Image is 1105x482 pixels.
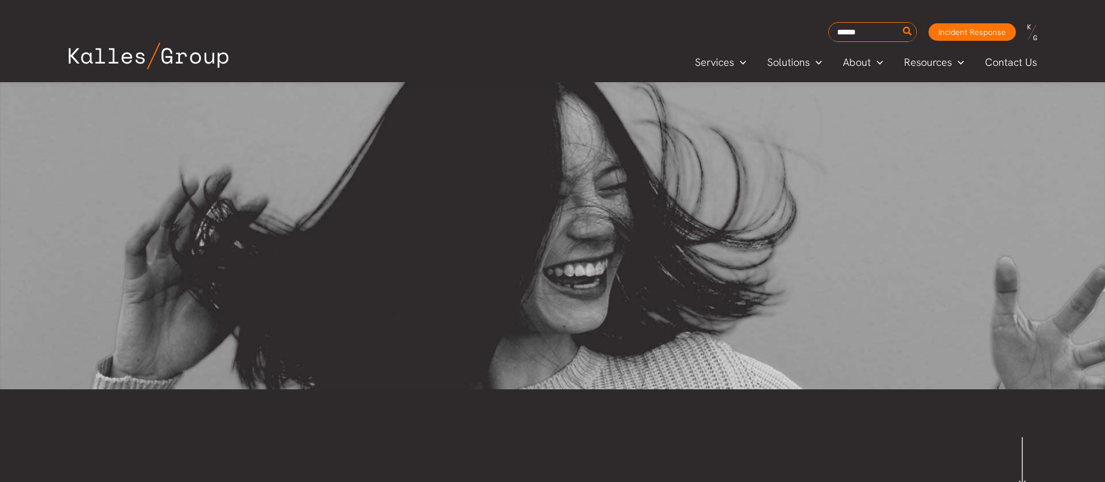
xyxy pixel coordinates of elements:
span: Resources [904,54,952,71]
nav: Primary Site Navigation [684,52,1048,72]
a: Incident Response [929,23,1016,41]
img: Kalles Group [69,43,228,69]
span: Menu Toggle [734,54,746,71]
span: About [843,54,871,71]
a: SolutionsMenu Toggle [757,54,832,71]
span: Menu Toggle [810,54,822,71]
a: Contact Us [975,54,1048,71]
span: Solutions [767,54,810,71]
a: ResourcesMenu Toggle [894,54,975,71]
a: ServicesMenu Toggle [684,54,757,71]
span: Services [695,54,734,71]
span: Contact Us [985,54,1037,71]
span: Menu Toggle [871,54,883,71]
a: AboutMenu Toggle [832,54,894,71]
button: Search [901,23,915,41]
span: Menu Toggle [952,54,964,71]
